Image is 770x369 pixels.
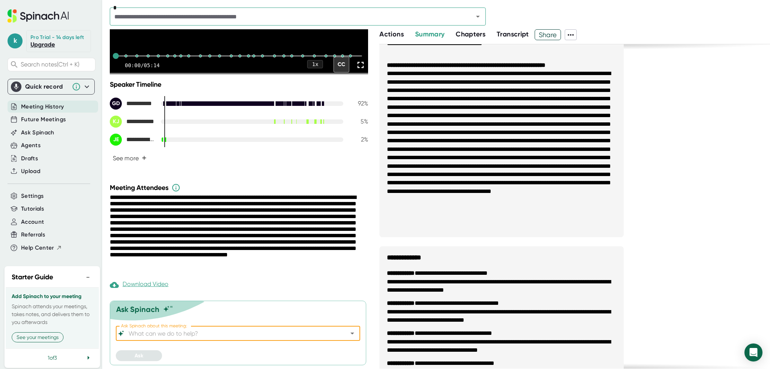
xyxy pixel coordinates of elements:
[21,244,54,252] span: Help Center
[497,30,529,38] span: Transcript
[11,79,91,94] div: Quick record
[744,343,762,361] div: Open Intercom Messenger
[116,305,159,314] div: Ask Spinach
[110,116,122,128] div: KJ
[349,100,368,107] div: 92 %
[415,30,444,38] span: Summary
[125,62,160,68] div: 00:00 / 05:14
[110,98,122,110] div: GD
[21,102,64,111] button: Meeting History
[110,183,370,192] div: Meeting Attendees
[307,60,323,68] div: 1 x
[110,98,155,110] div: Guay, Denis
[30,34,84,41] div: Pro Trial - 14 days left
[12,272,53,282] h2: Starter Guide
[110,134,155,146] div: Jordan Engelking
[21,128,55,137] button: Ask Spinach
[21,230,45,239] button: Referrals
[21,218,44,226] button: Account
[535,28,561,41] span: Share
[349,136,368,143] div: 2 %
[110,80,368,89] div: Speaker Timeline
[110,134,122,146] div: JE
[415,29,444,39] button: Summary
[21,192,44,200] button: Settings
[30,41,55,48] a: Upgrade
[110,116,155,128] div: Kadian Jones
[21,61,93,68] span: Search notes (Ctrl + K)
[12,303,93,326] p: Spinach attends your meetings, takes notes, and delivers them to you afterwards
[110,280,168,289] div: Paid feature
[12,332,64,342] button: See your meetings
[456,29,485,39] button: Chapters
[21,141,41,150] button: Agents
[497,29,529,39] button: Transcript
[110,152,150,165] button: See more+
[379,29,403,39] button: Actions
[12,294,93,300] h3: Add Spinach to your meeting
[83,272,93,283] button: −
[347,328,358,339] button: Open
[48,355,57,361] span: 1 of 3
[473,11,483,22] button: Open
[379,30,403,38] span: Actions
[535,29,561,40] button: Share
[127,328,336,339] input: What can we do to help?
[333,57,349,72] div: CC
[116,350,162,361] button: Ask
[8,33,23,48] span: k
[135,352,143,359] span: Ask
[21,115,66,124] button: Future Meetings
[21,244,62,252] button: Help Center
[456,30,485,38] span: Chapters
[21,167,40,176] button: Upload
[142,155,147,161] span: +
[25,83,68,90] div: Quick record
[349,118,368,125] div: 5 %
[21,205,44,213] button: Tutorials
[21,154,38,163] button: Drafts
